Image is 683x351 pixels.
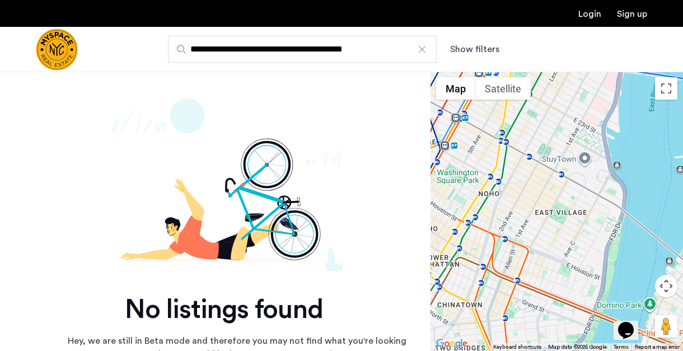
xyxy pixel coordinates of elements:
span: Map data ©2025 Google [548,344,607,350]
button: Show street map [436,77,475,100]
img: not-found [36,99,412,272]
a: Terms (opens in new tab) [614,343,628,351]
a: Cazamio Logo [36,29,78,71]
button: Keyboard shortcuts [493,343,541,351]
input: Apartment Search [168,36,437,63]
button: Map camera controls [655,275,677,297]
button: Show or hide filters [450,43,499,56]
button: Drag Pegman onto the map to open Street View [655,315,677,338]
button: Show satellite imagery [475,77,531,100]
iframe: chat widget [614,306,649,340]
a: Report a map error [635,343,680,351]
button: Toggle fullscreen view [655,77,677,100]
img: Google [433,336,470,351]
a: Open this area in Google Maps (opens a new window) [433,336,470,351]
h2: No listings found [36,294,412,325]
a: Login [578,10,601,18]
a: Registration [617,10,647,18]
img: logo [36,29,78,71]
